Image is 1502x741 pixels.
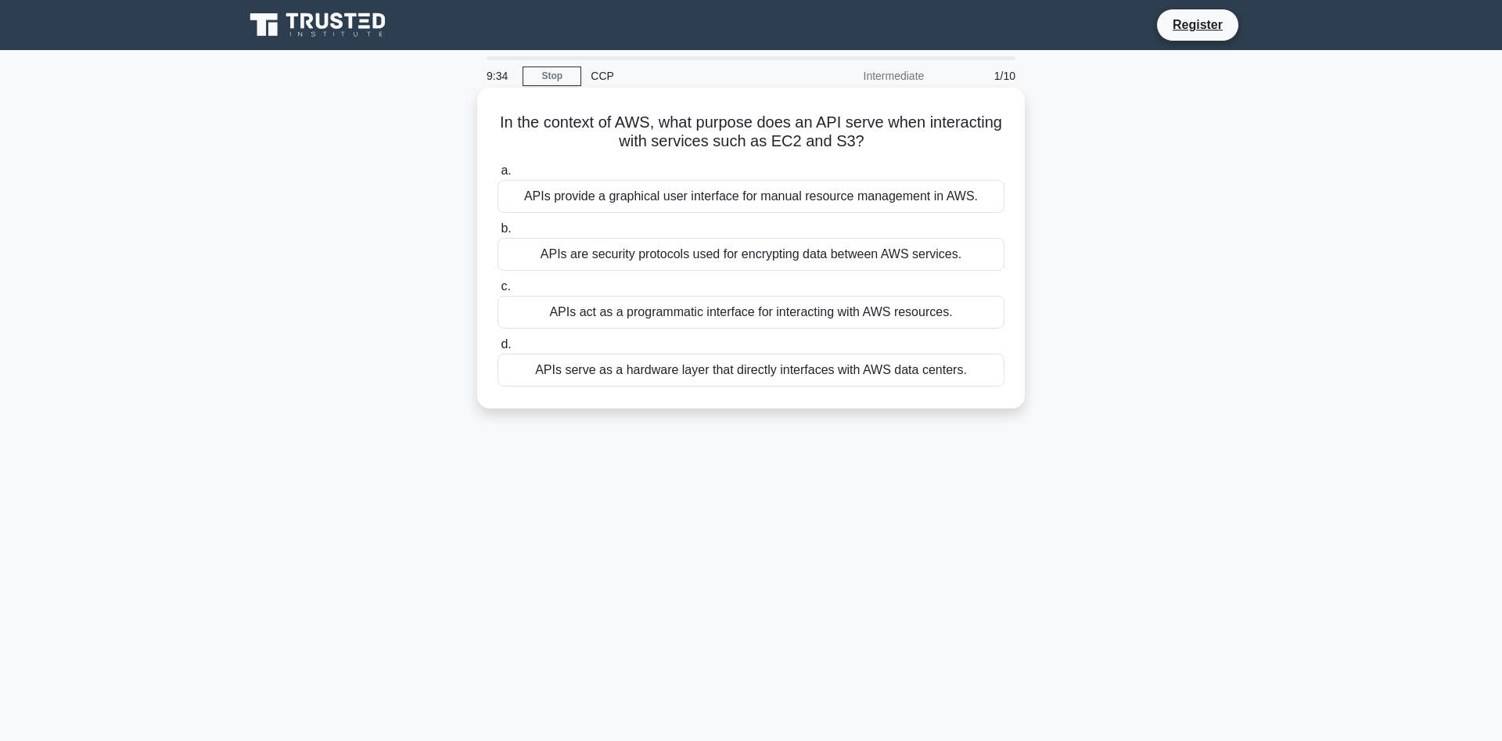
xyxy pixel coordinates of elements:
[933,60,1025,92] div: 1/10
[581,60,796,92] div: CCP
[496,113,1006,152] h5: In the context of AWS, what purpose does an API serve when interacting with services such as EC2 ...
[498,354,1004,387] div: APIs serve as a hardware layer that directly interfaces with AWS data centers.
[796,60,933,92] div: Intermediate
[498,296,1004,329] div: APIs act as a programmatic interface for interacting with AWS resources.
[501,337,511,351] span: d.
[501,164,511,177] span: a.
[501,279,510,293] span: c.
[477,60,523,92] div: 9:34
[501,221,511,235] span: b.
[523,67,581,86] a: Stop
[1163,15,1232,34] a: Register
[498,180,1004,213] div: APIs provide a graphical user interface for manual resource management in AWS.
[498,238,1004,271] div: APIs are security protocols used for encrypting data between AWS services.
